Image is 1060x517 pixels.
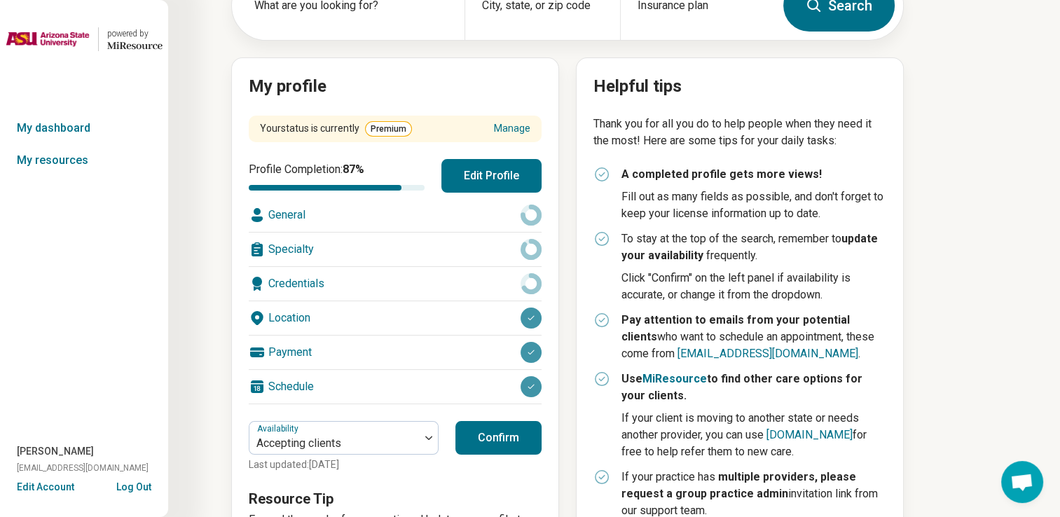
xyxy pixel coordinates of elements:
[116,480,151,491] button: Log Out
[593,116,886,149] p: Thank you for all you do to help people when they need it the most! Here are some tips for your d...
[249,457,439,472] p: Last updated: [DATE]
[17,444,94,459] span: [PERSON_NAME]
[621,470,856,500] strong: multiple providers, please request a group practice admin
[494,121,530,136] a: Manage
[766,428,853,441] a: [DOMAIN_NAME]
[17,462,149,474] span: [EMAIL_ADDRESS][DOMAIN_NAME]
[621,232,878,262] strong: update your availability
[621,167,822,181] strong: A completed profile gets more views!
[441,159,542,193] button: Edit Profile
[249,198,542,232] div: General
[107,27,163,40] div: powered by
[1001,461,1043,503] div: Open chat
[365,121,412,137] span: Premium
[343,163,364,176] span: 87 %
[621,313,850,343] strong: Pay attention to emails from your potential clients
[249,301,542,335] div: Location
[6,22,90,56] img: Arizona State University
[6,22,163,56] a: Arizona State Universitypowered by
[249,267,542,301] div: Credentials
[593,75,886,99] h2: Helpful tips
[260,121,412,137] div: Your status is currently
[249,370,542,404] div: Schedule
[642,372,707,385] a: MiResource
[621,410,886,460] p: If your client is moving to another state or needs another provider, you can use for free to help...
[621,230,886,264] p: To stay at the top of the search, remember to frequently.
[257,423,301,433] label: Availability
[677,347,858,360] a: [EMAIL_ADDRESS][DOMAIN_NAME]
[249,75,542,99] h2: My profile
[249,161,425,191] div: Profile Completion:
[249,489,542,509] h3: Resource Tip
[455,421,542,455] button: Confirm
[621,270,886,303] p: Click "Confirm" on the left panel if availability is accurate, or change it from the dropdown.
[17,480,74,495] button: Edit Account
[249,336,542,369] div: Payment
[249,233,542,266] div: Specialty
[621,372,862,402] strong: Use to find other care options for your clients.
[621,312,886,362] p: who want to schedule an appointment, these come from .
[621,188,886,222] p: Fill out as many fields as possible, and don't forget to keep your license information up to date.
